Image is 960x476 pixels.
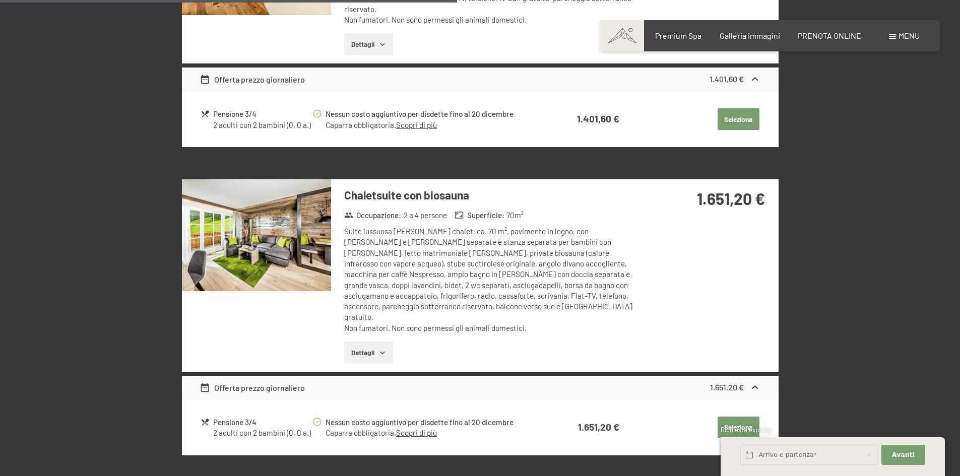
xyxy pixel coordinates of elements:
[881,445,925,465] button: Avanti
[718,108,759,130] button: Seleziona
[213,428,311,438] div: 2 adulti con 2 bambini (0, 0 a.)
[344,342,393,364] button: Dettagli
[326,120,535,130] div: Caparra obbligatoria.
[200,74,305,86] div: Offerta prezzo giornaliero
[720,31,780,40] a: Galleria immagini
[213,120,311,130] div: 2 adulti con 2 bambini (0, 0 a.)
[455,210,504,221] strong: Superficie :
[892,450,915,459] span: Avanti
[213,417,311,428] div: Pensione 3/4
[655,31,701,40] a: Premium Spa
[396,120,437,129] a: Scopri di più
[326,108,535,120] div: Nessun costo aggiuntivo per disdette fino al 20 dicembre
[721,426,771,434] span: Richiesta express
[344,33,393,55] button: Dettagli
[213,108,311,120] div: Pensione 3/4
[404,210,447,221] span: 2 a 4 persone
[710,74,744,84] strong: 1.401,60 €
[326,428,535,438] div: Caparra obbligatoria.
[718,417,759,439] button: Seleziona
[798,31,861,40] a: PRENOTA ONLINE
[344,187,644,203] h3: Chaletsuite con biosauna
[182,179,331,291] img: mss_renderimg.php
[697,189,765,208] strong: 1.651,20 €
[200,382,305,394] div: Offerta prezzo giornaliero
[506,210,524,221] span: 70 m²
[396,428,437,437] a: Scopri di più
[182,67,779,92] div: Offerta prezzo giornaliero1.401,60 €
[344,226,644,333] div: Suite lussuosa [PERSON_NAME] chalet, ca. 70 m², pavimento in legno, con [PERSON_NAME] e [PERSON_N...
[326,417,535,428] div: Nessun costo aggiuntivo per disdette fino al 20 dicembre
[578,421,619,433] strong: 1.651,20 €
[577,113,619,124] strong: 1.401,60 €
[182,376,779,400] div: Offerta prezzo giornaliero1.651,20 €
[899,31,920,40] span: Menu
[710,382,744,392] strong: 1.651,20 €
[344,210,402,221] strong: Occupazione :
